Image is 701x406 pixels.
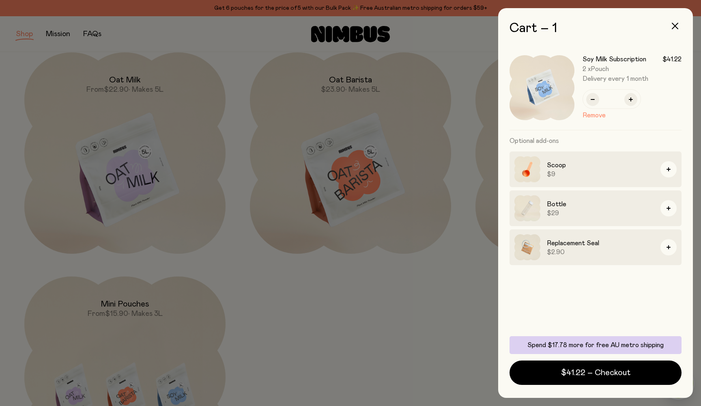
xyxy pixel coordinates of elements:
[514,341,677,349] p: Spend $17.78 more for free AU metro shipping
[583,55,646,63] h3: Soy Milk Subscription
[583,110,606,120] button: Remove
[547,199,654,209] h3: Bottle
[510,21,682,36] h2: Cart – 1
[583,75,682,83] span: Delivery every 1 month
[547,209,654,217] span: $29
[547,238,654,248] h3: Replacement Seal
[583,66,591,72] span: 2 x
[547,248,654,256] span: $2.90
[662,55,682,63] span: $41.22
[547,160,654,170] h3: Scoop
[591,66,609,72] span: Pouch
[547,170,654,178] span: $9
[510,361,682,385] button: $41.22 – Checkout
[510,130,682,151] h3: Optional add-ons
[561,367,630,378] span: $41.22 – Checkout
